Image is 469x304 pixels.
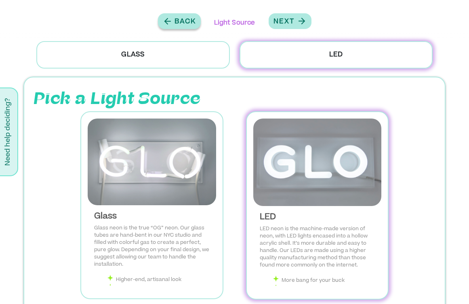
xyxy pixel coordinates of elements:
[94,212,209,221] div: Glass
[107,275,209,283] li: Higher-end, artisanal look
[273,284,375,293] li: Safer for events & kids
[107,283,209,292] li: Longest-lasting
[273,275,375,284] li: More bang for your buck
[429,265,469,304] iframe: Chat Widget
[88,119,216,205] img: Glass
[260,225,375,269] p: LED neon is the machine-made version of neon, with LED lights encased into a hollow acrylic shell...
[206,10,263,37] p: Light Source
[175,17,196,27] p: Back
[36,41,229,69] p: Glass
[253,119,381,206] img: LED
[240,41,433,69] p: LED
[94,225,209,268] p: Glass neon is the true “OG” neon. Our glass tubes are hand-bent in our NYC studio and filled with...
[269,13,311,29] button: Next
[260,212,375,222] div: LED
[158,13,201,29] button: Back
[34,87,229,111] p: Pick a Light Source
[273,17,294,27] p: Next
